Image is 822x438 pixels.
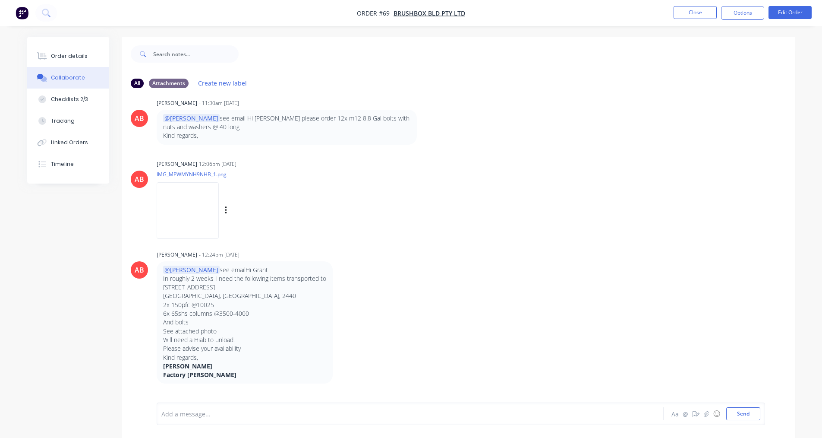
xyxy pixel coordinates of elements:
[163,292,326,300] p: [GEOGRAPHIC_DATA], [GEOGRAPHIC_DATA], 2440
[680,409,691,419] button: @
[51,160,74,168] div: Timeline
[27,110,109,132] button: Tracking
[199,251,239,259] div: - 12:24pm [DATE]
[194,77,252,89] button: Create new label
[135,265,144,275] div: AB
[163,336,326,344] p: Will need a Hiab to unload.
[27,89,109,110] button: Checklists 2/3
[163,266,326,274] p: see emailHi Grant
[51,74,85,82] div: Collaborate
[16,6,28,19] img: Factory
[163,327,326,336] p: See attached photo
[163,353,326,362] p: Kind regards,
[153,45,239,63] input: Search notes...
[131,79,144,88] div: All
[157,160,197,168] div: [PERSON_NAME]
[51,117,75,125] div: Tracking
[163,371,236,379] strong: Factory [PERSON_NAME]
[27,67,109,89] button: Collaborate
[394,9,465,17] a: Brushbox Bld Pty Ltd
[27,45,109,67] button: Order details
[163,362,212,370] strong: [PERSON_NAME]
[674,6,717,19] button: Close
[199,160,236,168] div: 12:06pm [DATE]
[149,79,189,88] div: Attachments
[135,113,144,124] div: AB
[163,283,326,292] p: [STREET_ADDRESS]
[163,266,220,274] span: @[PERSON_NAME]
[51,52,88,60] div: Order details
[721,6,764,20] button: Options
[135,174,144,184] div: AB
[27,153,109,175] button: Timeline
[163,301,326,309] p: 2x 150pfc @10025
[51,139,88,146] div: Linked Orders
[163,309,326,318] p: 6x 65shs columns @3500-4000
[670,409,680,419] button: Aa
[357,9,394,17] span: Order #69 -
[768,6,812,19] button: Edit Order
[163,114,410,132] p: see email Hi [PERSON_NAME] please order 12x m12 8.8 Gal bolts with nuts and washers @ 40 long
[163,318,326,327] p: And bolts
[163,131,410,140] p: Kind regards,
[27,132,109,153] button: Linked Orders
[51,95,88,103] div: Checklists 2/3
[163,344,326,353] p: Please advise your availability
[157,171,315,178] p: IMG_MPWMYNH9NHB_1.png
[726,407,760,420] button: Send
[157,251,197,259] div: [PERSON_NAME]
[157,99,197,107] div: [PERSON_NAME]
[199,99,239,107] div: - 11:30am [DATE]
[163,274,326,283] p: In roughly 2 weeks I need the following items transported to
[712,409,722,419] button: ☺
[163,114,220,122] span: @[PERSON_NAME]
